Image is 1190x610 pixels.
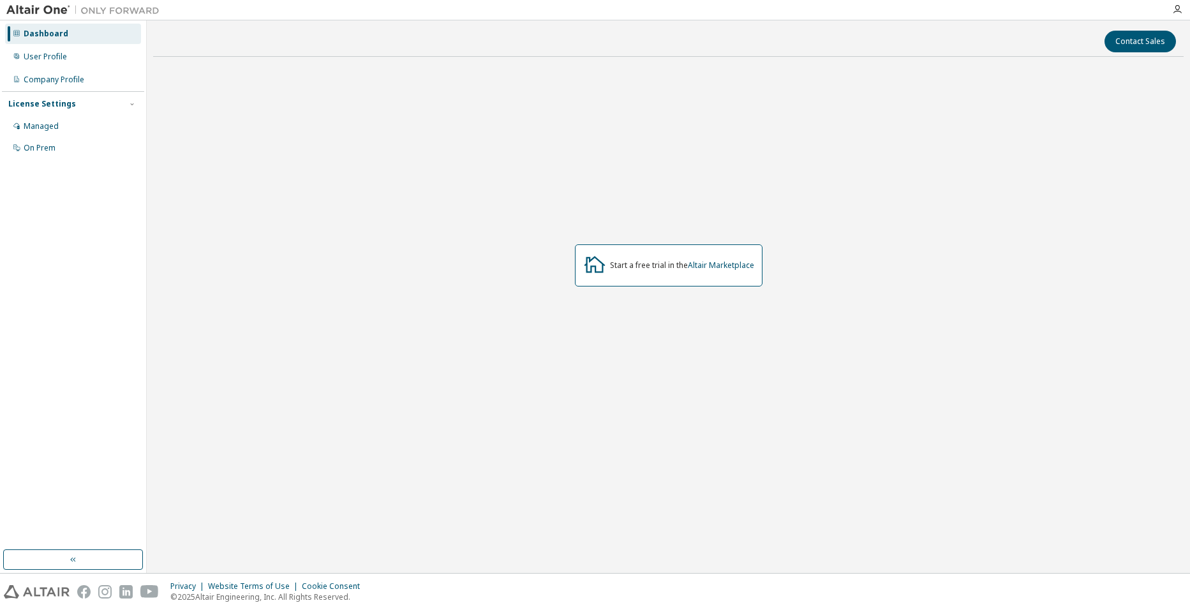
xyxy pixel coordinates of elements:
div: Managed [24,121,59,131]
div: User Profile [24,52,67,62]
div: Company Profile [24,75,84,85]
img: facebook.svg [77,585,91,599]
button: Contact Sales [1104,31,1176,52]
img: Altair One [6,4,166,17]
img: linkedin.svg [119,585,133,599]
img: instagram.svg [98,585,112,599]
p: © 2025 Altair Engineering, Inc. All Rights Reserved. [170,591,368,602]
div: License Settings [8,99,76,109]
div: Website Terms of Use [208,581,302,591]
div: Privacy [170,581,208,591]
div: On Prem [24,143,56,153]
img: youtube.svg [140,585,159,599]
img: altair_logo.svg [4,585,70,599]
div: Start a free trial in the [610,260,754,271]
a: Altair Marketplace [688,260,754,271]
div: Dashboard [24,29,68,39]
div: Cookie Consent [302,581,368,591]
